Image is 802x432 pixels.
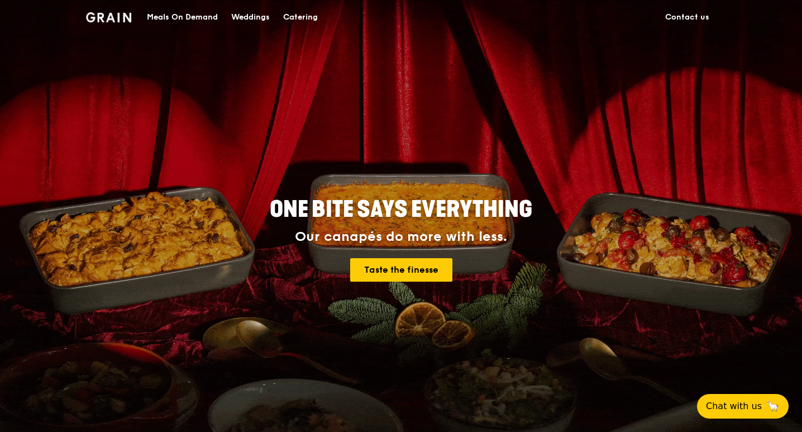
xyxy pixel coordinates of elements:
span: ONE BITE SAYS EVERYTHING [270,196,532,223]
button: Chat with us🦙 [697,394,789,419]
a: Catering [276,1,324,34]
a: Taste the finesse [350,258,452,282]
div: Our canapés do more with less. [200,229,602,245]
span: Chat with us [706,400,762,413]
a: Contact us [658,1,716,34]
div: Meals On Demand [147,1,218,34]
span: 🦙 [766,400,780,413]
img: Grain [86,12,131,22]
div: Weddings [231,1,270,34]
a: Weddings [225,1,276,34]
div: Catering [283,1,318,34]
